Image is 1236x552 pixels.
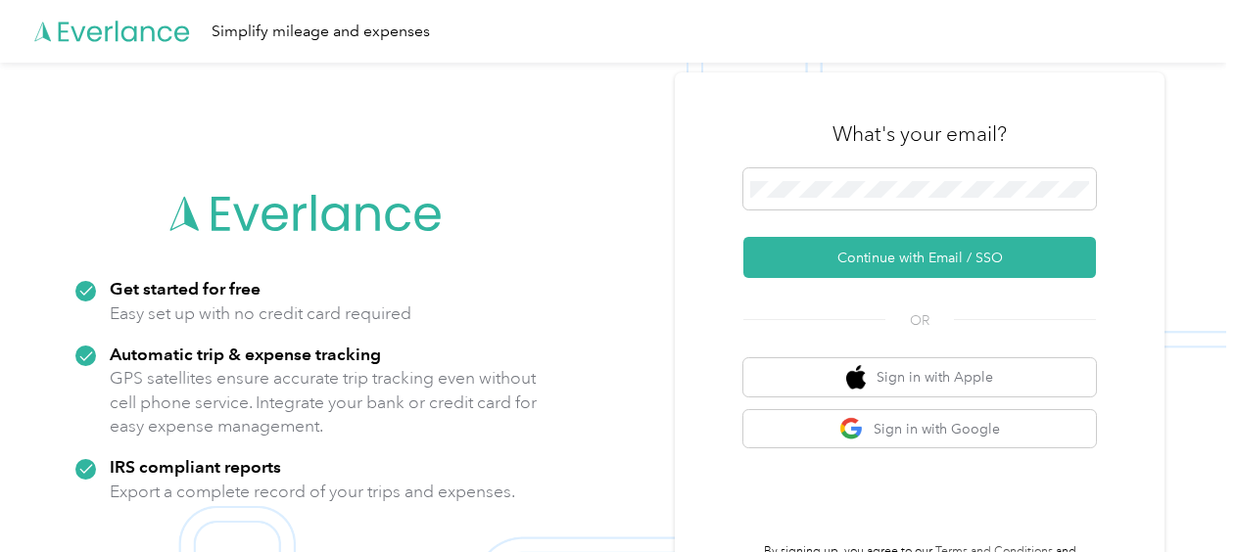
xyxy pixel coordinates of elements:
[885,310,954,331] span: OR
[110,278,261,299] strong: Get started for free
[110,480,515,504] p: Export a complete record of your trips and expenses.
[110,456,281,477] strong: IRS compliant reports
[839,417,864,441] img: google logo
[846,365,866,390] img: apple logo
[110,344,381,364] strong: Automatic trip & expense tracking
[832,120,1007,148] h3: What's your email?
[743,237,1096,278] button: Continue with Email / SSO
[743,358,1096,396] button: apple logoSign in with Apple
[212,20,430,44] div: Simplify mileage and expenses
[743,410,1096,448] button: google logoSign in with Google
[110,366,538,438] p: GPS satellites ensure accurate trip tracking even without cell phone service. Integrate your bank...
[110,301,411,326] p: Easy set up with no credit card required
